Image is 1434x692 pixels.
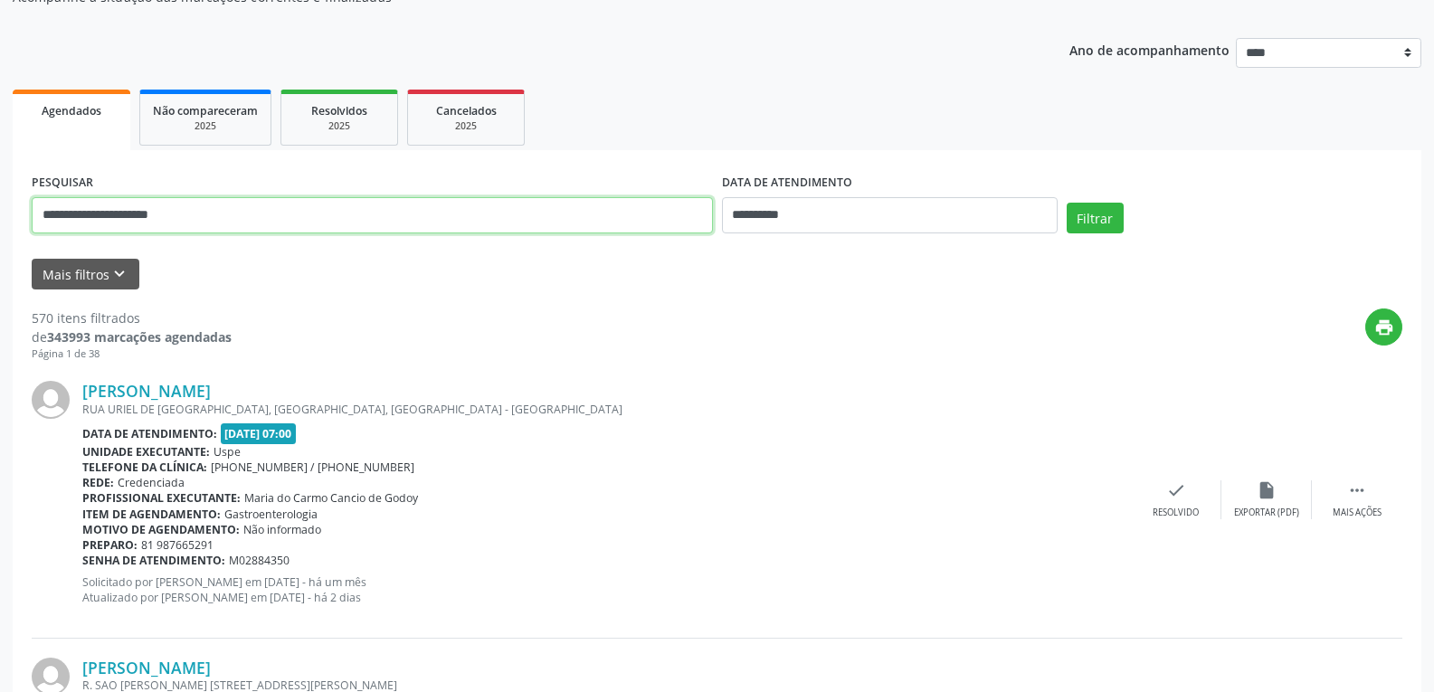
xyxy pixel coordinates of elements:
[82,490,241,506] b: Profissional executante:
[82,475,114,490] b: Rede:
[1257,480,1277,500] i: insert_drive_file
[1347,480,1367,500] i: 
[82,574,1131,605] p: Solicitado por [PERSON_NAME] em [DATE] - há um mês Atualizado por [PERSON_NAME] em [DATE] - há 2 ...
[1153,507,1199,519] div: Resolvido
[153,119,258,133] div: 2025
[47,328,232,346] strong: 343993 marcações agendadas
[214,444,241,460] span: Uspe
[32,169,93,197] label: PESQUISAR
[118,475,185,490] span: Credenciada
[42,103,101,118] span: Agendados
[1166,480,1186,500] i: check
[82,402,1131,417] div: RUA URIEL DE [GEOGRAPHIC_DATA], [GEOGRAPHIC_DATA], [GEOGRAPHIC_DATA] - [GEOGRAPHIC_DATA]
[244,490,418,506] span: Maria do Carmo Cancio de Godoy
[32,259,139,290] button: Mais filtroskeyboard_arrow_down
[224,507,318,522] span: Gastroenterologia
[109,264,129,284] i: keyboard_arrow_down
[421,119,511,133] div: 2025
[32,381,70,419] img: img
[32,327,232,346] div: de
[82,658,211,678] a: [PERSON_NAME]
[229,553,290,568] span: M02884350
[82,507,221,522] b: Item de agendamento:
[722,169,852,197] label: DATA DE ATENDIMENTO
[82,444,210,460] b: Unidade executante:
[82,460,207,475] b: Telefone da clínica:
[1374,318,1394,337] i: print
[32,308,232,327] div: 570 itens filtrados
[243,522,321,537] span: Não informado
[82,381,211,401] a: [PERSON_NAME]
[32,346,232,362] div: Página 1 de 38
[294,119,385,133] div: 2025
[221,423,297,444] span: [DATE] 07:00
[1365,308,1402,346] button: print
[436,103,497,118] span: Cancelados
[1069,38,1230,61] p: Ano de acompanhamento
[82,522,240,537] b: Motivo de agendamento:
[1234,507,1299,519] div: Exportar (PDF)
[82,426,217,441] b: Data de atendimento:
[153,103,258,118] span: Não compareceram
[82,553,225,568] b: Senha de atendimento:
[141,537,214,553] span: 81 987665291
[82,537,138,553] b: Preparo:
[311,103,367,118] span: Resolvidos
[211,460,414,475] span: [PHONE_NUMBER] / [PHONE_NUMBER]
[1333,507,1382,519] div: Mais ações
[1067,203,1124,233] button: Filtrar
